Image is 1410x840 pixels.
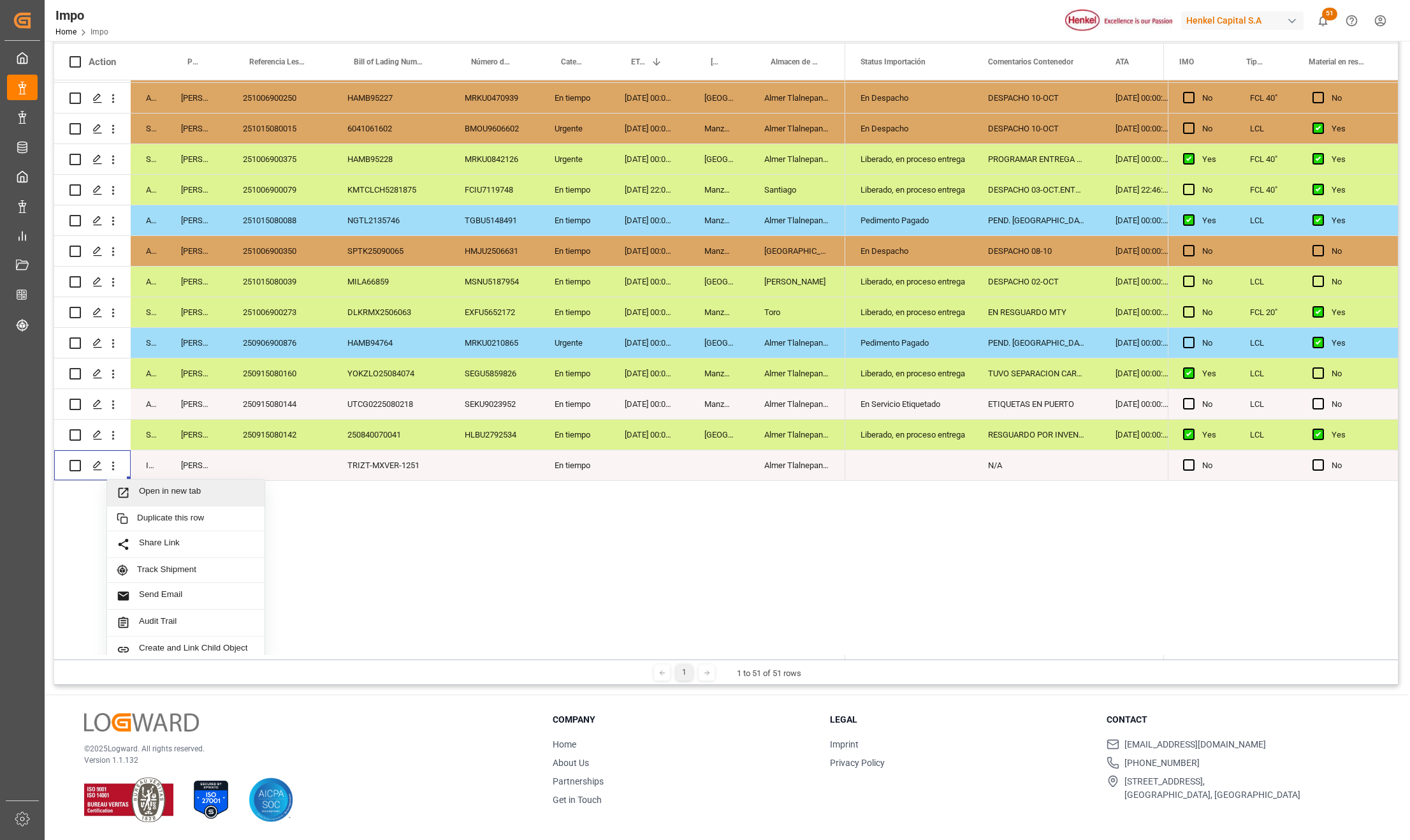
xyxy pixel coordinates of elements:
img: ISO 9001 & ISO 14001 Certification [84,777,173,822]
div: DESPACHO 02-OCT [973,267,1100,297]
div: [DATE] 00:00:00 [1100,236,1184,266]
div: Almer Tlalnepantla [749,358,845,388]
div: No [1332,237,1383,266]
div: [DATE] 00:00:00 [1100,420,1184,450]
div: [DATE] 00:00:00 [1100,144,1184,174]
a: Home [553,739,576,749]
div: Liberado, en proceso entrega [861,175,957,205]
div: Yes [1332,145,1383,174]
div: [DATE] 00:00:00 [1100,328,1184,358]
div: No [1202,237,1219,266]
span: Categoría [561,57,583,66]
div: [DATE] 00:00:00 [609,205,689,235]
div: En tiempo [539,450,609,480]
div: Storage [131,144,166,174]
div: [PERSON_NAME] [166,328,228,358]
div: [DATE] 00:00:00 [1100,358,1184,388]
div: [PERSON_NAME] [166,297,228,327]
div: Press SPACE to select this row. [1168,297,1398,328]
div: En Despacho [861,114,957,144]
button: show 51 new notifications [1309,6,1337,35]
div: Liberado, en proceso entrega [861,267,957,297]
div: [DATE] 00:00:00 [609,420,689,450]
div: Press SPACE to select this row. [1168,450,1398,481]
div: En tiempo [539,358,609,388]
div: Press SPACE to select this row. [1168,175,1398,205]
div: 1 [676,665,692,681]
div: YOKZLO25084074 [332,358,449,388]
span: [STREET_ADDRESS], [GEOGRAPHIC_DATA], [GEOGRAPHIC_DATA] [1124,775,1300,802]
div: TRIZT-MXVER-1251 [332,450,449,480]
div: Manzanillo [689,175,749,205]
div: Urgente [539,328,609,358]
h3: Legal [830,713,1091,726]
div: RESGUARDO POR INVENTARIO [973,420,1100,450]
div: PEND. [GEOGRAPHIC_DATA]. RESGUARDO POR INVENTARIO [973,205,1100,235]
div: [PERSON_NAME] [166,358,228,388]
div: ETIQUETAS EN PUERTO [973,389,1100,419]
div: [GEOGRAPHIC_DATA] [749,236,845,266]
div: En Servicio Etiquetado [861,390,957,419]
div: Pedimento Pagado [861,206,957,235]
div: No [1332,84,1383,113]
div: Almer Tlalnepantla [749,420,845,450]
div: [DATE] 00:00:00 [609,297,689,327]
span: Comentarios Contenedor [988,57,1073,66]
div: Press SPACE to select this row. [54,420,845,450]
a: About Us [553,758,589,768]
img: Henkel%20logo.jpg_1689854090.jpg [1065,10,1172,32]
div: DESPACHO 03-OCT.ENTREGAR 17-OCT [973,175,1100,205]
a: Partnerships [553,776,604,786]
div: Almer Tlalnepantla [749,205,845,235]
span: Número de Contenedor [471,57,512,66]
div: [DATE] 22:46:00 [1100,175,1184,205]
div: Press SPACE to select this row. [1168,420,1398,450]
span: 51 [1322,8,1337,20]
div: 251006900350 [228,236,332,266]
h3: Contact [1107,713,1368,726]
div: [DATE] 00:00:00 [609,358,689,388]
div: Press SPACE to select this row. [54,175,845,205]
div: Press SPACE to select this row. [1168,358,1398,389]
div: No [1202,84,1219,113]
a: Imprint [830,739,859,749]
div: No [1202,451,1219,480]
div: [PERSON_NAME] [166,175,228,205]
div: [DATE] 00:00:00 [609,389,689,419]
div: FCL 40" [1235,144,1297,174]
div: 251015080039 [228,267,332,297]
div: Press SPACE to select this row. [54,205,845,236]
div: Storage [131,328,166,358]
span: [GEOGRAPHIC_DATA] - Locode [711,57,722,66]
div: No [1202,298,1219,327]
div: Yes [1202,145,1219,174]
div: [DATE] 00:00:00 [1100,389,1184,419]
div: [PERSON_NAME] [166,236,228,266]
img: AICPA SOC [249,777,293,822]
span: Almacen de entrega [771,57,818,66]
div: Urgente [539,114,609,144]
div: Storage [131,297,166,327]
div: Press SPACE to select this row. [54,297,845,328]
div: Santiago [749,175,845,205]
div: [DATE] 00:00:00 [1100,114,1184,144]
div: KMTCLCH5281875 [332,175,449,205]
div: FCIU7119748 [449,175,539,205]
div: Press SPACE to select this row. [1168,236,1398,267]
div: Toro [749,297,845,327]
div: Storage [131,420,166,450]
div: Press SPACE to select this row. [54,267,845,297]
div: [PERSON_NAME] [166,144,228,174]
div: Press SPACE to select this row. [1168,114,1398,144]
div: Press SPACE to select this row. [1168,267,1398,297]
div: [PERSON_NAME] [166,83,228,113]
div: No [1332,267,1383,297]
div: Pedimento Pagado [861,328,957,358]
div: Almer Tlalnepantla [749,389,845,419]
div: Press SPACE to select this row. [1168,144,1398,175]
div: [PERSON_NAME] [166,389,228,419]
div: HAMB95228 [332,144,449,174]
div: Liberado, en proceso entrega [861,359,957,388]
div: [DATE] 00:00:00 [609,236,689,266]
div: Press SPACE to select this row. [54,358,845,389]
